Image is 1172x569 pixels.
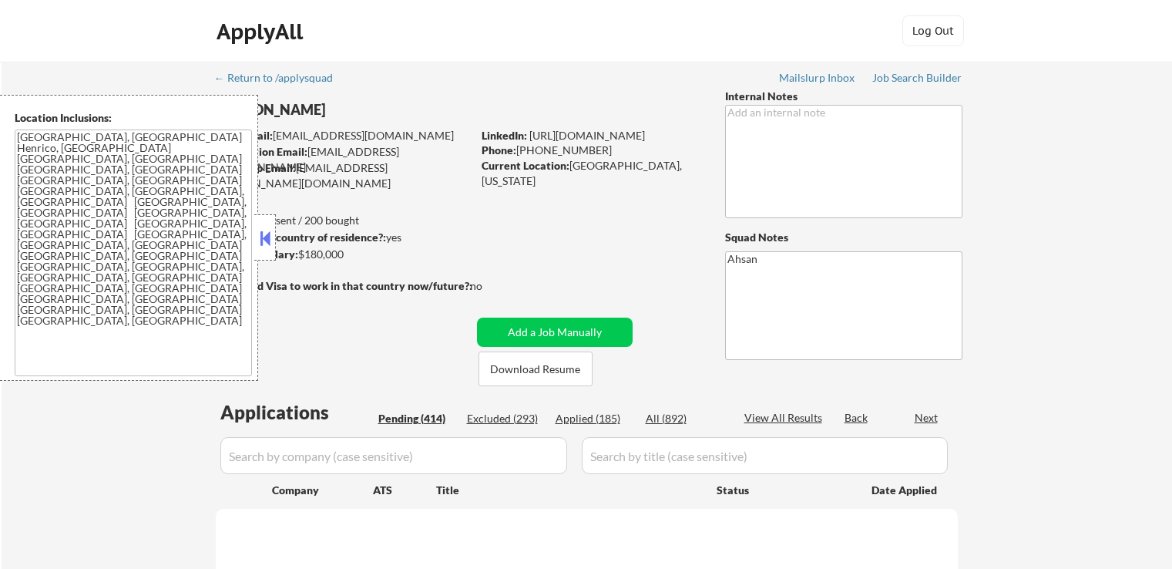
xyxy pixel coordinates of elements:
div: Internal Notes [725,89,962,104]
div: Date Applied [871,483,939,498]
div: Location Inclusions: [15,110,252,126]
div: Squad Notes [725,230,962,245]
div: Mailslurp Inbox [779,72,856,83]
div: Company [272,483,373,498]
div: [PHONE_NUMBER] [482,143,700,158]
a: Mailslurp Inbox [779,72,856,87]
strong: Current Location: [482,159,569,172]
strong: Phone: [482,143,516,157]
div: Back [845,410,869,426]
div: [EMAIL_ADDRESS][PERSON_NAME][DOMAIN_NAME] [216,160,472,190]
div: ← Return to /applysquad [214,72,348,83]
div: $180,000 [215,247,472,262]
div: [PERSON_NAME] [216,100,532,120]
div: ApplyAll [217,19,307,45]
div: Status [717,476,849,503]
strong: Can work in country of residence?: [215,231,386,244]
strong: LinkedIn: [482,129,527,142]
div: ATS [373,483,436,498]
a: ← Return to /applysquad [214,72,348,87]
a: [URL][DOMAIN_NAME] [529,129,645,142]
div: [EMAIL_ADDRESS][DOMAIN_NAME] [217,144,472,174]
button: Download Resume [479,352,593,386]
div: Excluded (293) [467,411,544,426]
div: All (892) [646,411,723,426]
div: yes [215,230,467,245]
strong: Will need Visa to work in that country now/future?: [216,279,472,292]
button: Log Out [902,15,964,46]
div: Next [915,410,939,426]
div: 175 sent / 200 bought [215,213,472,228]
button: Add a Job Manually [477,318,633,347]
div: Applied (185) [556,411,633,426]
div: [GEOGRAPHIC_DATA], [US_STATE] [482,158,700,188]
div: Title [436,483,702,498]
a: Job Search Builder [872,72,962,87]
div: Pending (414) [378,411,455,426]
div: Job Search Builder [872,72,962,83]
div: View All Results [744,410,827,426]
input: Search by title (case sensitive) [582,437,948,474]
div: [EMAIL_ADDRESS][DOMAIN_NAME] [217,128,472,143]
div: Applications [220,403,373,422]
div: no [470,278,514,294]
input: Search by company (case sensitive) [220,437,567,474]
